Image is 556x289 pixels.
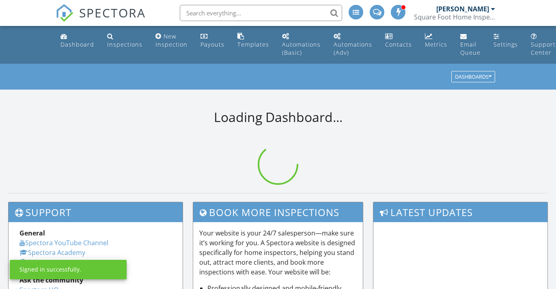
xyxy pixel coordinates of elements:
div: Inspections [107,41,142,48]
input: Search everything... [180,5,342,21]
button: Dashboards [451,71,495,83]
div: Support Center [531,41,556,56]
a: Spectora YouTube Channel [19,238,108,247]
div: Payouts [200,41,224,48]
p: Your website is your 24/7 salesperson—make sure it’s working for you. A Spectora website is desig... [199,228,356,277]
a: Inspections [104,29,146,52]
a: Spectora Academy [19,248,85,257]
div: Automations (Adv) [334,41,372,56]
div: Signed in successfully. [19,265,81,274]
div: Dashboard [60,41,94,48]
div: Email Queue [460,41,481,56]
div: New Inspection [155,32,187,48]
h3: Support [9,202,183,222]
h3: Latest Updates [373,202,547,222]
a: Metrics [422,29,450,52]
a: Dashboard [57,29,97,52]
span: SPECTORA [79,4,146,21]
a: Email Queue [457,29,484,60]
a: SPECTORA [56,11,146,28]
a: Automations (Basic) [279,29,324,60]
a: Settings [490,29,521,52]
a: Contacts [382,29,415,52]
div: Templates [237,41,269,48]
div: Settings [494,41,518,48]
a: Payouts [197,29,228,52]
div: Metrics [425,41,447,48]
div: Ask the community [19,275,172,285]
div: Dashboards [455,74,491,80]
div: Contacts [385,41,412,48]
h3: Book More Inspections [193,202,362,222]
img: The Best Home Inspection Software - Spectora [56,4,73,22]
div: [PERSON_NAME] [436,5,489,13]
div: Automations (Basic) [282,41,321,56]
a: Support Center [19,258,73,267]
a: Templates [234,29,272,52]
a: Automations (Advanced) [330,29,375,60]
strong: General [19,229,45,238]
div: Square Foot Home Inspections, PLLC [414,13,495,21]
a: New Inspection [152,29,191,52]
